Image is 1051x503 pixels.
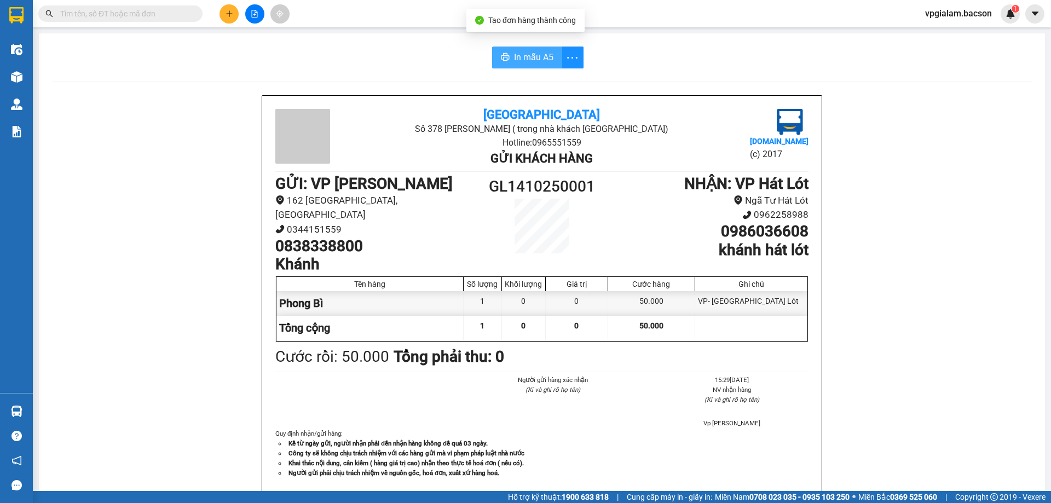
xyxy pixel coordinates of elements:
li: 15:29[DATE] [656,375,809,385]
div: 0 [546,291,608,316]
h1: 0986036608 [609,222,809,241]
span: more [562,51,583,65]
span: Miền Nam [715,491,850,503]
span: 0 [574,321,579,330]
span: vpgialam.bacson [916,7,1001,20]
div: Khối lượng [505,280,542,288]
span: question-circle [11,431,22,441]
h1: GL1410250001 [475,175,609,199]
span: 1 [480,321,484,330]
img: warehouse-icon [11,406,22,417]
h1: 0838338800 [275,237,475,256]
span: copyright [990,493,998,501]
img: warehouse-icon [11,71,22,83]
li: Vp [PERSON_NAME] [656,418,809,428]
div: 0 [502,291,546,316]
button: caret-down [1025,4,1044,24]
div: Ghi chú [698,280,805,288]
img: solution-icon [11,126,22,137]
div: Quy định nhận/gửi hàng : [275,429,809,478]
li: NV nhận hàng [656,385,809,395]
span: check-circle [475,16,484,25]
span: search [45,10,53,18]
span: file-add [251,10,258,18]
img: warehouse-icon [11,99,22,110]
strong: 0708 023 035 - 0935 103 250 [749,493,850,501]
span: | [945,491,947,503]
button: more [562,47,584,68]
img: logo-vxr [9,7,24,24]
span: ⚪️ [852,495,856,499]
div: VP- [GEOGRAPHIC_DATA] Lót [695,291,807,316]
span: Cung cấp máy in - giấy in: [627,491,712,503]
b: GỬI : VP [PERSON_NAME] [275,175,453,193]
span: notification [11,455,22,466]
b: [DOMAIN_NAME] [750,137,809,146]
b: Tổng phải thu: 0 [394,348,504,366]
i: (Kí và ghi rõ họ tên) [525,386,580,394]
b: [GEOGRAPHIC_DATA] [483,108,600,122]
span: | [617,491,619,503]
button: printerIn mẫu A5 [492,47,562,68]
h1: Khánh [275,255,475,274]
div: Phong Bì [276,291,464,316]
b: Gửi khách hàng [490,152,593,165]
span: Tổng cộng [279,321,330,334]
li: 0344151559 [275,222,475,237]
span: aim [276,10,284,18]
span: Hỗ trợ kỹ thuật: [508,491,609,503]
span: In mẫu A5 [514,50,553,64]
strong: 0369 525 060 [890,493,937,501]
div: Cước rồi : 50.000 [275,345,389,369]
strong: Công ty sẽ không chịu trách nhiệm với các hàng gửi mà vi phạm pháp luật nhà nước [288,449,524,457]
span: printer [501,53,510,63]
strong: 1900 633 818 [562,493,609,501]
i: (Kí và ghi rõ họ tên) [704,396,759,403]
span: message [11,480,22,490]
div: 1 [464,291,502,316]
span: 0 [521,321,525,330]
strong: Kể từ ngày gửi, người nhận phải đến nhận hàng không để quá 03 ngày. [288,440,488,447]
li: 162 [GEOGRAPHIC_DATA], [GEOGRAPHIC_DATA] [275,193,475,222]
span: phone [742,210,752,219]
img: icon-new-feature [1006,9,1015,19]
span: environment [275,195,285,205]
button: file-add [245,4,264,24]
span: Miền Bắc [858,491,937,503]
li: Ngã Tư Hát Lót [609,193,809,208]
strong: Người gửi phải chịu trách nhiệm về nguồn gốc, hoá đơn, xuất xứ hàng hoá. [288,469,499,477]
li: (c) 2017 [750,147,809,161]
div: Cước hàng [611,280,692,288]
div: 50.000 [608,291,695,316]
button: aim [270,4,290,24]
li: Hotline: 0965551559 [364,136,719,149]
span: 50.000 [639,321,663,330]
h1: khánh hát lót [609,241,809,259]
li: Người gửi hàng xác nhận [476,375,629,385]
span: phone [275,224,285,234]
li: Số 378 [PERSON_NAME] ( trong nhà khách [GEOGRAPHIC_DATA]) [364,122,719,136]
b: NHẬN : VP Hát Lót [684,175,809,193]
span: Tạo đơn hàng thành công [488,16,576,25]
div: Số lượng [466,280,499,288]
input: Tìm tên, số ĐT hoặc mã đơn [60,8,189,20]
strong: Khai thác nội dung, cân kiểm ( hàng giá trị cao) nhận theo thực tế hoá đơn ( nếu có). [288,459,524,467]
img: warehouse-icon [11,44,22,55]
button: plus [220,4,239,24]
span: plus [226,10,233,18]
span: caret-down [1030,9,1040,19]
sup: 1 [1012,5,1019,13]
span: environment [734,195,743,205]
span: 1 [1013,5,1017,13]
img: logo.jpg [777,109,803,135]
div: Giá trị [548,280,605,288]
li: 0962258988 [609,207,809,222]
div: Tên hàng [279,280,460,288]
